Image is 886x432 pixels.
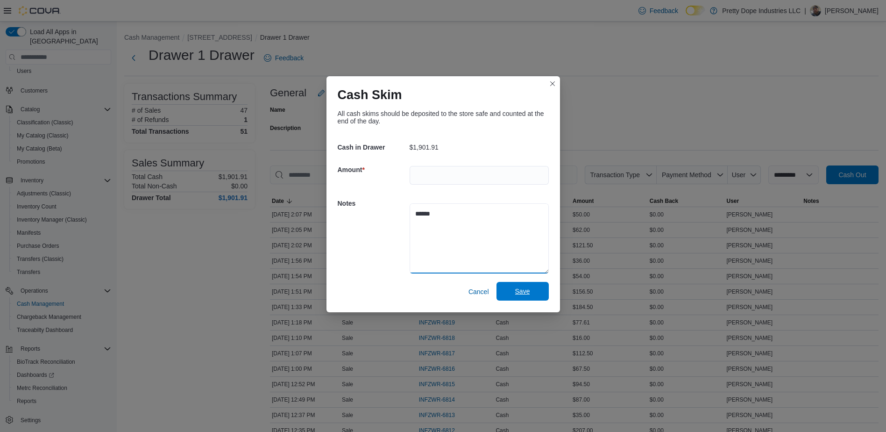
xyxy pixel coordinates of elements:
[468,287,489,296] span: Cancel
[338,138,408,157] h5: Cash in Drawer
[338,87,402,102] h1: Cash Skim
[410,144,439,151] p: $1,901.91
[338,160,408,179] h5: Amount
[547,78,558,89] button: Closes this modal window
[515,287,530,296] span: Save
[338,110,549,125] div: All cash skims should be deposited to the store safe and counted at the end of the day.
[496,282,549,301] button: Save
[338,194,408,213] h5: Notes
[465,282,493,301] button: Cancel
